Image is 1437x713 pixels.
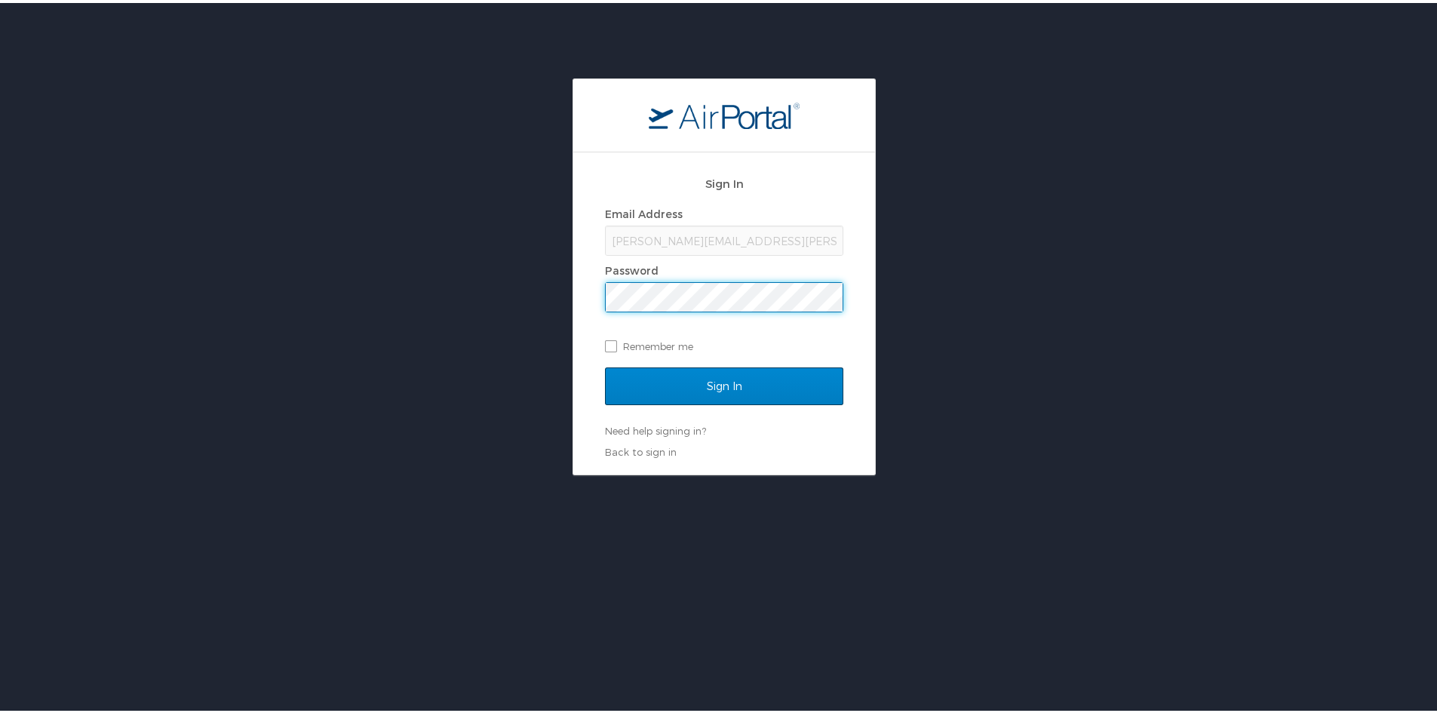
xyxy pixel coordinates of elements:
h2: Sign In [605,172,843,189]
label: Email Address [605,204,683,217]
a: Need help signing in? [605,422,706,434]
label: Password [605,261,659,274]
img: logo [649,99,800,126]
a: Back to sign in [605,443,677,455]
input: Sign In [605,364,843,402]
label: Remember me [605,332,843,355]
